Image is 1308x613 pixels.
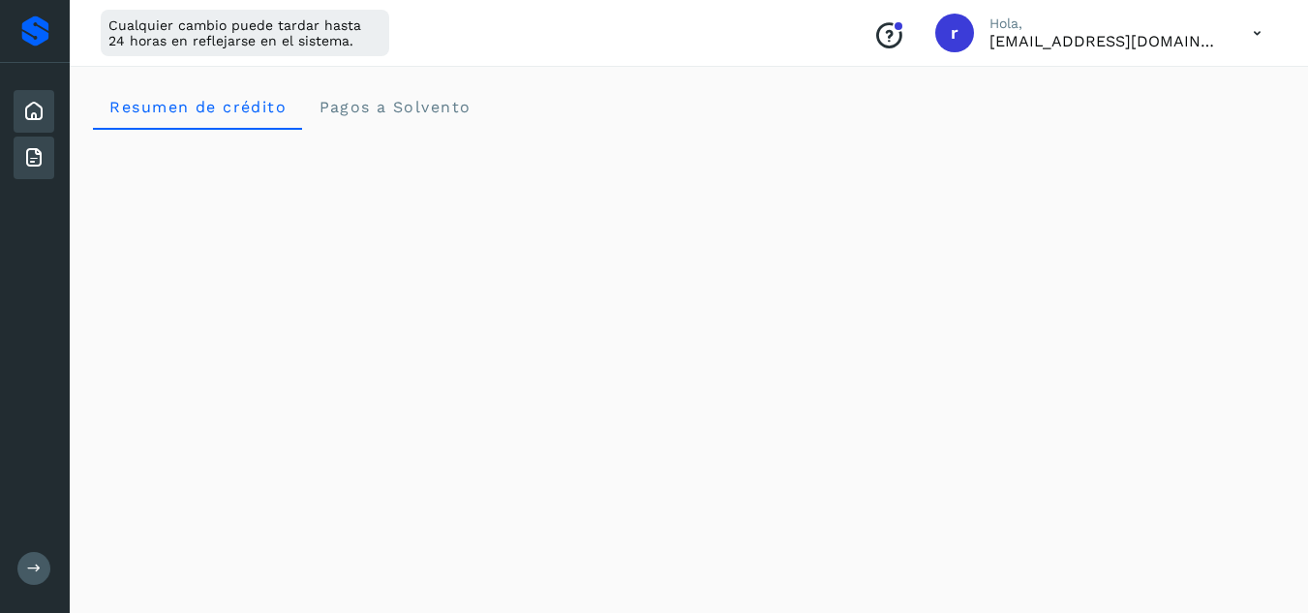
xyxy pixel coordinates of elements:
span: Resumen de crédito [108,98,287,116]
div: Inicio [14,90,54,133]
p: Hola, [989,15,1222,32]
span: Pagos a Solvento [318,98,471,116]
div: Cualquier cambio puede tardar hasta 24 horas en reflejarse en el sistema. [101,10,389,56]
div: Facturas [14,137,54,179]
p: ricardo_pacheco91@hotmail.com [989,32,1222,50]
